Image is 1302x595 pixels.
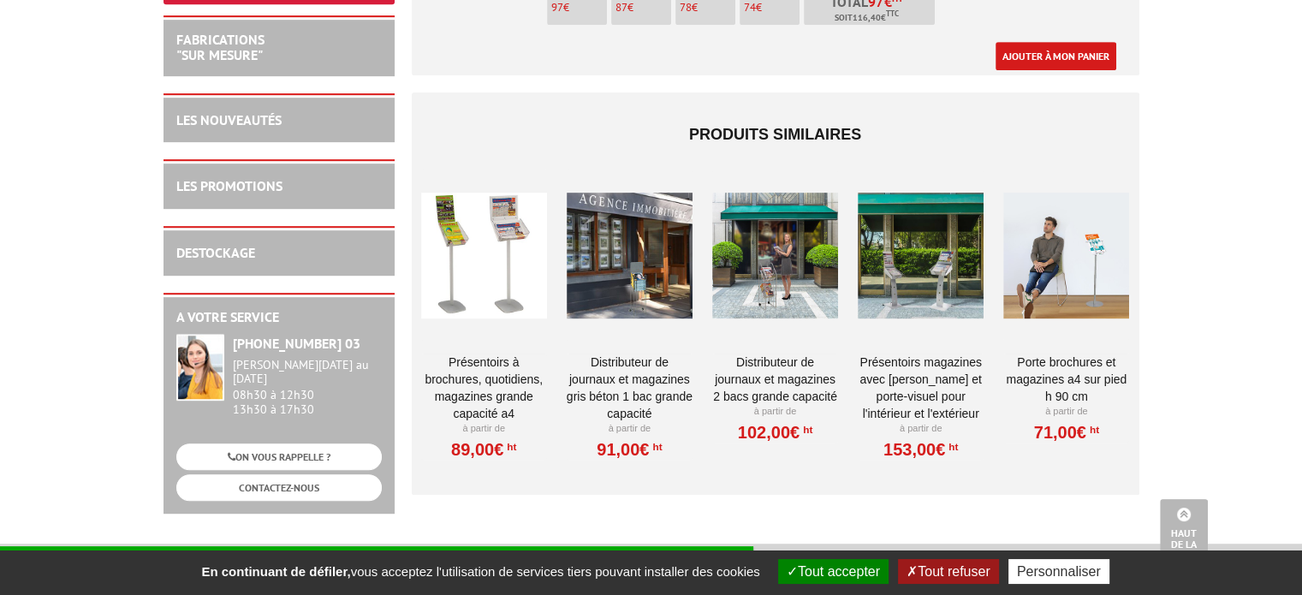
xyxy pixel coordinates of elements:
p: À partir de [421,422,547,436]
strong: [PHONE_NUMBER] 03 [233,335,360,352]
a: 71,00€HT [1034,427,1099,437]
h2: A votre service [176,310,382,325]
a: Distributeur de journaux et magazines 2 bacs grande capacité [712,354,838,405]
button: Personnaliser (fenêtre modale) [1008,559,1109,584]
a: 91,00€HT [597,444,662,455]
div: [PERSON_NAME][DATE] au [DATE] [233,358,382,387]
p: À partir de [712,405,838,419]
a: LES PROMOTIONS [176,177,282,194]
div: 08h30 à 12h30 13h30 à 17h30 [233,358,382,417]
p: € [615,2,671,14]
a: Porte brochures et magazines A4 sur pied H 90 cm [1003,354,1129,405]
a: Ajouter à mon panier [996,42,1116,70]
a: Présentoirs Magazines avec [PERSON_NAME] et porte-visuel pour l'intérieur et l'extérieur [858,354,984,422]
a: 89,00€HT [451,444,516,455]
p: À partir de [1003,405,1129,419]
span: vous acceptez l'utilisation de services tiers pouvant installer des cookies [193,564,768,579]
sup: HT [649,441,662,453]
span: Soit € [835,11,899,25]
span: 116,40 [853,11,881,25]
a: DISTRIBUTEUR DE JOURNAUX ET MAGAZINES GRIS Béton 1 BAC GRANDE CAPACITÉ [567,354,693,422]
button: Tout refuser [898,559,998,584]
sup: TTC [886,9,899,18]
p: À partir de [567,422,693,436]
a: 102,00€HT [738,427,812,437]
sup: HT [945,441,958,453]
a: 153,00€HT [883,444,958,455]
a: DESTOCKAGE [176,244,255,261]
a: Haut de la page [1160,499,1208,569]
p: € [744,2,800,14]
img: widget-service.jpg [176,334,224,401]
sup: HT [800,424,812,436]
a: FABRICATIONS"Sur Mesure" [176,31,265,63]
a: LES NOUVEAUTÉS [176,111,282,128]
sup: HT [1086,424,1099,436]
a: Présentoirs à brochures, quotidiens, magazines grande capacité A4 [421,354,547,422]
span: Produits similaires [689,126,861,143]
p: À partir de [858,422,984,436]
a: ON VOUS RAPPELLE ? [176,443,382,470]
p: € [551,2,607,14]
p: € [680,2,735,14]
sup: HT [503,441,516,453]
button: Tout accepter [778,559,889,584]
